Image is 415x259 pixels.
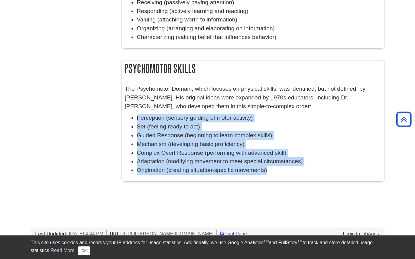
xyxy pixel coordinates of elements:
[31,239,384,255] div: This site uses cookies and records your IP address for usage statistics. Additionally, we use Goo...
[78,246,90,255] button: Close
[69,231,103,236] span: [DATE] 4:44 PM
[50,248,74,253] a: Read More
[110,231,121,236] span: URL:
[137,7,381,16] li: Responding (actively learning and reacting)
[220,231,247,236] a: Print Page
[394,115,413,123] a: Back to Top
[137,122,381,131] li: Set (feeling ready to act)
[137,149,381,157] li: Complex Overt Response (performing with advanced skill)
[264,239,269,243] sup: TM
[137,24,381,33] li: Organizing (arranging and elaborating on information)
[137,166,381,175] li: Origination (creating situation-specific movements)
[343,231,379,236] a: Login to LibApps
[137,15,381,24] li: Valuing (attaching worth to information)
[137,157,381,166] li: Adaptation (modifying movement to meet special circumstances)
[297,239,303,243] sup: TM
[137,114,381,122] li: Perception (sensory guiding of motor activity)
[137,33,381,42] li: Characterizing (valuing belief that influences behavior)
[137,131,381,140] li: Guided Response (beginning to learn complex skills)
[125,85,381,111] p: The Psychomotor Domain, which focuses on physical skills, was identified, but not defined, by [PE...
[123,231,214,236] span: [URL][PERSON_NAME][DOMAIN_NAME]
[122,60,384,76] h2: Psychomotor Skills
[220,231,224,236] i: Print Page
[137,140,381,149] li: Mechanism (developing basic proficiency)
[35,231,68,236] span: Last Updated:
